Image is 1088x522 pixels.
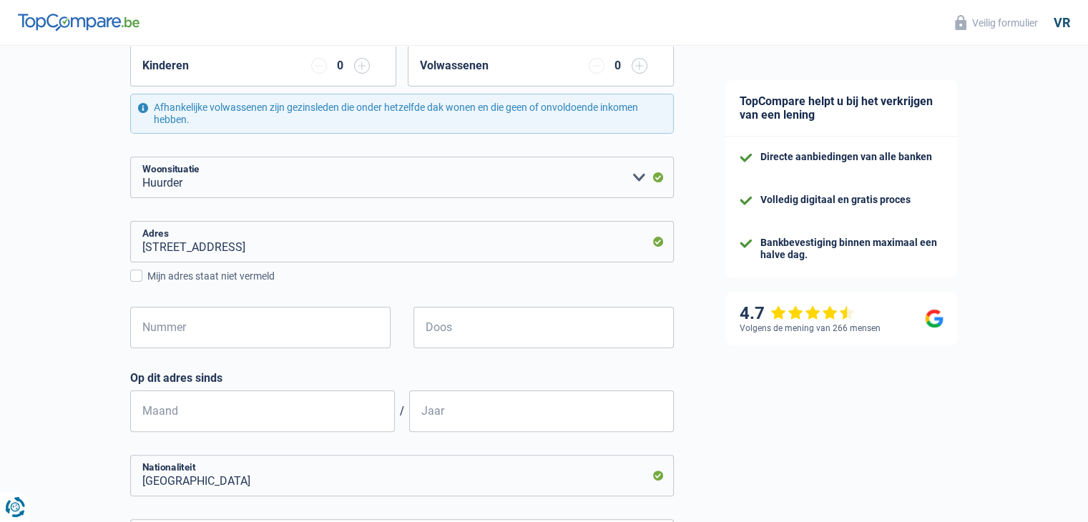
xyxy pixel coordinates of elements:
font: Mijn adres staat niet vermeld [147,270,275,282]
input: MM [130,390,395,432]
font: Op dit adres sinds [130,371,222,385]
input: Selecteer uw adres in de zoekbalk [130,221,674,262]
font: Kinderen [142,59,189,72]
font: 0 [614,59,621,72]
img: TopCompare-logo [18,14,139,31]
font: Volwassenen [420,59,489,72]
font: Veilig formulier [972,17,1038,29]
font: vr [1054,15,1070,30]
font: Volgens de mening van 266 mensen [740,323,881,333]
button: Veilig formulier [946,11,1047,34]
font: 4.7 [740,303,765,323]
font: Volledig digitaal en gratis proces [760,194,911,205]
font: Directe aanbiedingen van alle banken [760,151,932,162]
font: 0 [337,59,343,72]
font: / [400,404,404,418]
font: Bankbevestiging binnen maximaal een halve dag. [760,237,937,260]
font: TopCompare helpt u bij het verkrijgen van een lening [740,94,933,122]
input: België [130,455,674,496]
font: Afhankelijke volwassenen zijn gezinsleden die onder hetzelfde dak wonen en die geen of onvoldoend... [154,102,638,125]
input: AAAA [409,390,674,432]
